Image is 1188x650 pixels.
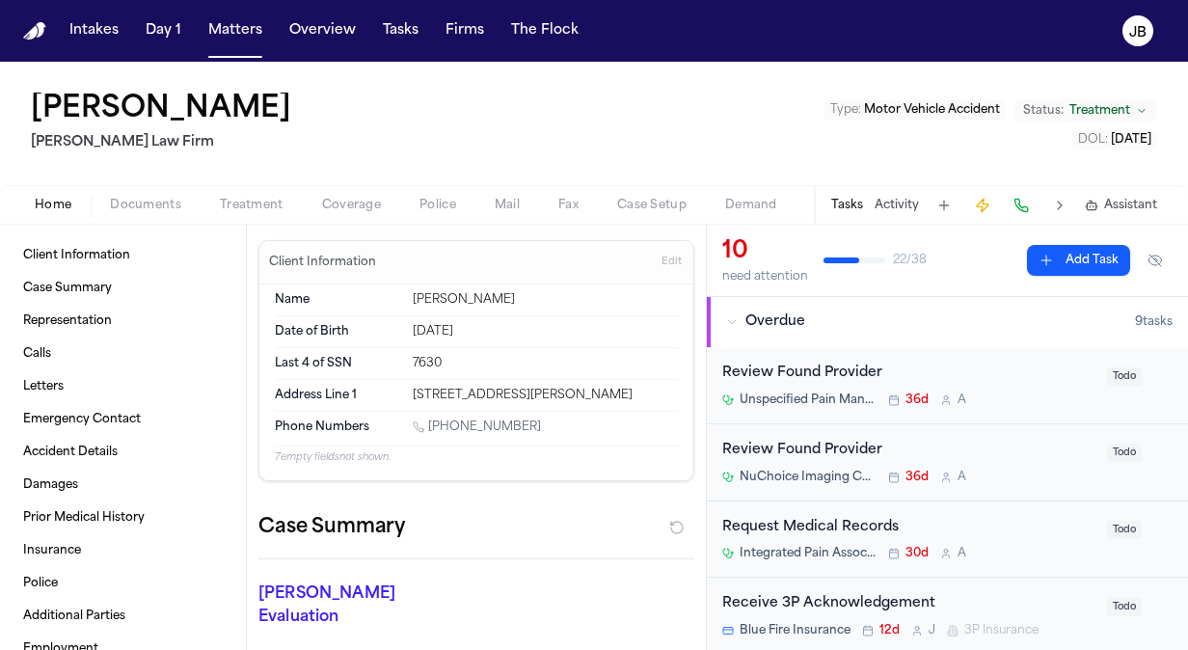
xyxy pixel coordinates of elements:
[275,324,401,339] dt: Date of Birth
[15,601,230,632] a: Additional Parties
[617,198,687,213] span: Case Setup
[1072,130,1157,149] button: Edit DOL: 2025-06-27
[35,198,71,213] span: Home
[503,14,586,48] a: The Flock
[864,104,1000,116] span: Motor Vehicle Accident
[23,248,130,263] span: Client Information
[722,236,808,267] div: 10
[375,14,426,48] button: Tasks
[725,198,777,213] span: Demand
[824,100,1006,120] button: Edit Type: Motor Vehicle Accident
[1027,245,1130,276] button: Add Task
[15,339,230,369] a: Calls
[1008,192,1035,219] button: Make a Call
[1135,314,1173,330] span: 9 task s
[1107,444,1142,462] span: Todo
[265,255,380,270] h3: Client Information
[958,470,966,485] span: A
[830,104,861,116] span: Type :
[258,512,405,543] h2: Case Summary
[495,198,520,213] span: Mail
[413,356,678,371] div: 7630
[722,593,1095,615] div: Receive 3P Acknowledgement
[831,198,863,213] button: Tasks
[969,192,996,219] button: Create Immediate Task
[1023,103,1064,119] span: Status:
[879,623,900,638] span: 12d
[1013,99,1157,122] button: Change status from Treatment
[1107,598,1142,616] span: Todo
[23,510,145,526] span: Prior Medical History
[282,14,364,48] button: Overview
[722,440,1095,462] div: Review Found Provider
[707,424,1188,501] div: Open task: Review Found Provider
[15,273,230,304] a: Case Summary
[875,198,919,213] button: Activity
[1104,198,1157,213] span: Assistant
[15,502,230,533] a: Prior Medical History
[201,14,270,48] button: Matters
[958,546,966,561] span: A
[1107,521,1142,539] span: Todo
[1078,134,1108,146] span: DOL :
[707,347,1188,424] div: Open task: Review Found Provider
[23,477,78,493] span: Damages
[15,568,230,599] a: Police
[740,393,877,408] span: Unspecified Pain Management Provider
[275,356,401,371] dt: Last 4 of SSN
[23,543,81,558] span: Insurance
[905,393,929,408] span: 36d
[964,623,1039,638] span: 3P Insurance
[413,388,678,403] div: [STREET_ADDRESS][PERSON_NAME]
[707,297,1188,347] button: Overdue9tasks
[23,576,58,591] span: Police
[15,240,230,271] a: Client Information
[15,437,230,468] a: Accident Details
[740,623,850,638] span: Blue Fire Insurance
[1129,26,1147,40] text: JB
[707,501,1188,579] div: Open task: Request Medical Records
[905,470,929,485] span: 36d
[275,292,401,308] dt: Name
[23,346,51,362] span: Calls
[138,14,189,48] button: Day 1
[23,281,112,296] span: Case Summary
[15,535,230,566] a: Insurance
[15,306,230,337] a: Representation
[23,412,141,427] span: Emergency Contact
[258,582,389,629] p: [PERSON_NAME] Evaluation
[413,420,541,435] a: Call 1 (432) 967-7674
[62,14,126,48] button: Intakes
[722,517,1095,539] div: Request Medical Records
[931,192,958,219] button: Add Task
[15,371,230,402] a: Letters
[23,609,125,624] span: Additional Parties
[413,324,678,339] div: [DATE]
[1069,103,1130,119] span: Treatment
[438,14,492,48] button: Firms
[958,393,966,408] span: A
[722,363,1095,385] div: Review Found Provider
[1107,367,1142,386] span: Todo
[745,312,805,332] span: Overdue
[31,93,291,127] button: Edit matter name
[15,404,230,435] a: Emergency Contact
[1111,134,1151,146] span: [DATE]
[558,198,579,213] span: Fax
[23,445,118,460] span: Accident Details
[419,198,456,213] span: Police
[929,623,935,638] span: J
[722,269,808,284] div: need attention
[15,470,230,501] a: Damages
[23,379,64,394] span: Letters
[1085,198,1157,213] button: Assistant
[275,420,369,435] span: Phone Numbers
[656,247,688,278] button: Edit
[893,253,927,268] span: 22 / 38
